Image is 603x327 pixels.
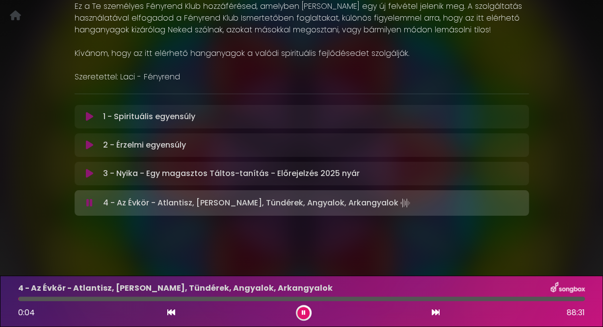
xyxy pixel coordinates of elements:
[75,48,529,59] p: Kívánom, hogy az itt elérhető hanganyagok a valódi spirituális fejlődésedet szolgálják.
[103,168,360,179] p: 3 - Nyika - Egy magasztos Táltos-tanítás - Előrejelzés 2025 nyár
[103,196,412,210] p: 4 - Az Évkör - Atlantisz, [PERSON_NAME], Tündérek, Angyalok, Arkangyalok
[103,111,195,123] p: 1 - Spirituális egyensúly
[398,196,412,210] img: waveform4.gif
[75,71,529,83] p: Szeretettel: Laci - Fényrend
[103,139,186,151] p: 2 - Érzelmi egyensúly
[75,0,529,36] p: Ez a Te személyes Fényrend Klub hozzáférésed, amelyben [PERSON_NAME] egy új felvétel jelenik meg....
